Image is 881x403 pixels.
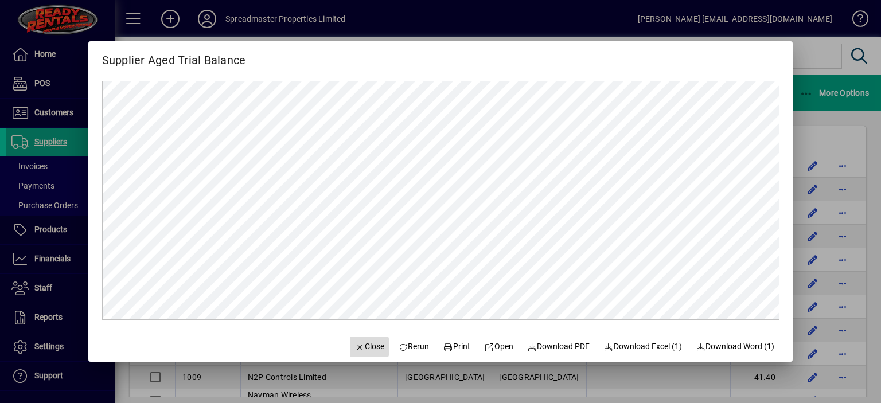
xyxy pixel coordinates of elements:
span: Print [443,341,471,353]
button: Download Excel (1) [599,337,687,357]
button: Download Word (1) [691,337,779,357]
span: Download Word (1) [696,341,775,353]
span: Download PDF [527,341,590,353]
span: Rerun [398,341,430,353]
span: Close [354,341,384,353]
a: Download PDF [523,337,595,357]
h2: Supplier Aged Trial Balance [88,41,260,69]
button: Print [438,337,475,357]
a: Open [480,337,518,357]
button: Close [350,337,389,357]
span: Open [484,341,513,353]
span: Download Excel (1) [603,341,682,353]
